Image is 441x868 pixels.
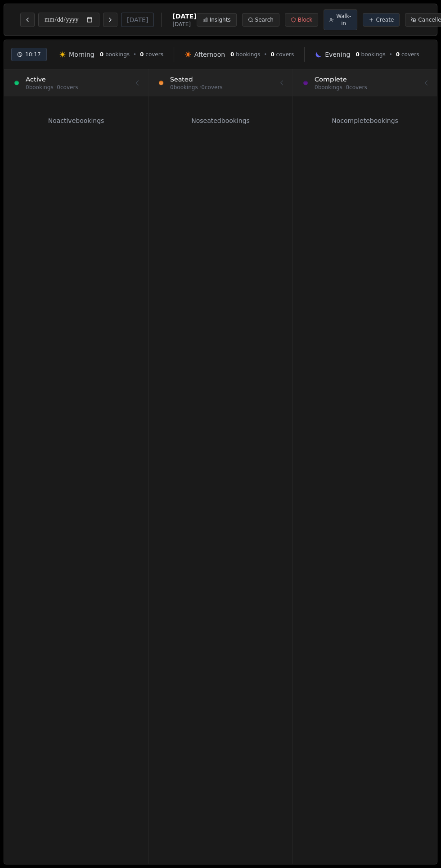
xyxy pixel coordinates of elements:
button: [DATE] [121,13,154,27]
span: 0 [230,51,234,58]
span: 0 [396,51,400,58]
span: bookings [236,51,260,58]
span: 10:17 [25,51,41,58]
button: Walk-in [324,9,357,30]
span: • [389,51,392,58]
span: [DATE] [172,12,196,21]
button: Next day [103,13,117,27]
span: covers [401,51,419,58]
span: Create [376,16,394,23]
span: Search [255,16,274,23]
span: [DATE] [172,21,196,28]
span: 0 [355,51,359,58]
p: No active bookings [9,116,143,125]
span: 0 [100,51,103,58]
button: Block [285,13,318,27]
span: bookings [361,51,386,58]
button: Create [363,13,400,27]
button: Insights [197,13,237,27]
p: No seated bookings [154,116,287,125]
span: 0 [140,51,144,58]
span: 0 [270,51,274,58]
span: Insights [210,16,231,23]
span: bookings [105,51,130,58]
p: No complete bookings [298,116,432,125]
span: Walk-in [336,13,351,27]
button: Search [242,13,279,27]
span: • [264,51,267,58]
span: Evening [325,50,350,59]
span: Morning [69,50,94,59]
span: Block [298,16,312,23]
span: covers [276,51,294,58]
span: • [133,51,136,58]
span: covers [145,51,163,58]
button: Previous day [20,13,35,27]
span: Afternoon [194,50,225,59]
